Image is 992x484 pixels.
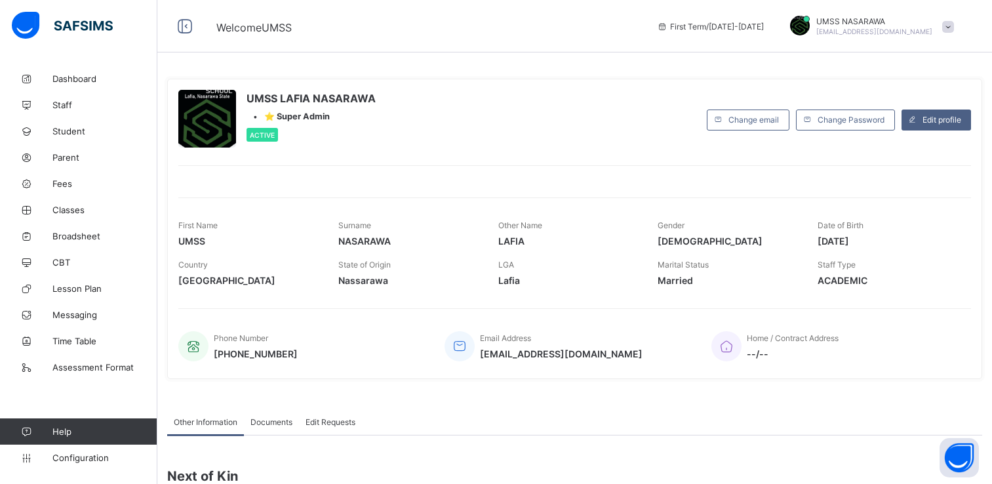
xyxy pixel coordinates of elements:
[52,178,157,189] span: Fees
[338,275,479,286] span: Nassarawa
[818,275,958,286] span: ACADEMIC
[52,283,157,294] span: Lesson Plan
[480,348,643,359] span: [EMAIL_ADDRESS][DOMAIN_NAME]
[52,310,157,320] span: Messaging
[658,260,709,270] span: Marital Status
[816,28,932,35] span: [EMAIL_ADDRESS][DOMAIN_NAME]
[498,235,639,247] span: LAFIA
[816,16,932,26] span: UMSS NASARAWA
[52,126,157,136] span: Student
[658,235,798,247] span: [DEMOGRAPHIC_DATA]
[338,220,371,230] span: Surname
[214,348,298,359] span: [PHONE_NUMBER]
[178,260,208,270] span: Country
[923,115,961,125] span: Edit profile
[498,260,514,270] span: LGA
[52,231,157,241] span: Broadsheet
[167,468,982,484] span: Next of Kin
[657,22,764,31] span: session/term information
[818,115,884,125] span: Change Password
[247,92,376,105] span: UMSS LAFIA NASARAWA
[250,131,275,139] span: Active
[12,12,113,39] img: safsims
[658,220,684,230] span: Gender
[52,426,157,437] span: Help
[264,111,330,121] span: ⭐ Super Admin
[250,417,292,427] span: Documents
[777,16,961,37] div: UMSSNASARAWA
[178,220,218,230] span: First Name
[52,73,157,84] span: Dashboard
[178,275,319,286] span: [GEOGRAPHIC_DATA]
[52,152,157,163] span: Parent
[498,275,639,286] span: Lafia
[214,333,268,343] span: Phone Number
[658,275,798,286] span: Married
[498,220,542,230] span: Other Name
[247,111,376,121] div: •
[940,438,979,477] button: Open asap
[306,417,355,427] span: Edit Requests
[818,260,856,270] span: Staff Type
[338,260,391,270] span: State of Origin
[52,100,157,110] span: Staff
[728,115,779,125] span: Change email
[818,235,958,247] span: [DATE]
[216,21,292,34] span: Welcome UMSS
[818,220,863,230] span: Date of Birth
[747,348,839,359] span: --/--
[52,257,157,268] span: CBT
[174,417,237,427] span: Other Information
[52,205,157,215] span: Classes
[52,453,157,463] span: Configuration
[52,362,157,373] span: Assessment Format
[178,235,319,247] span: UMSS
[480,333,531,343] span: Email Address
[747,333,839,343] span: Home / Contract Address
[338,235,479,247] span: NASARAWA
[52,336,157,346] span: Time Table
